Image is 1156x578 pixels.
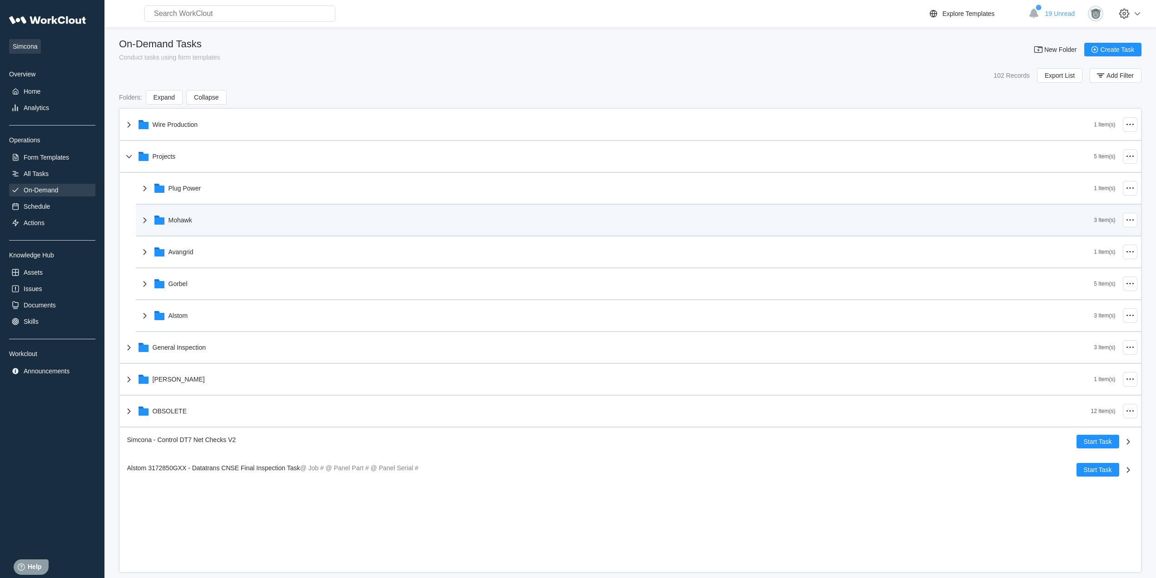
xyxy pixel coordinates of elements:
[1094,376,1115,382] div: 1 Item(s)
[9,282,95,295] a: Issues
[146,90,183,105] button: Expand
[1094,249,1115,255] div: 1 Item(s)
[9,151,95,164] a: Form Templates
[24,367,69,375] div: Announcements
[1084,438,1112,445] span: Start Task
[1094,312,1115,319] div: 3 Item(s)
[119,54,220,61] div: Conduct tasks using form templates
[9,315,95,328] a: Skills
[1077,435,1119,448] button: Start Task
[120,427,1141,456] a: Simcona - Control DT7 Net Checks V2Start Task
[326,464,369,472] mark: @ Panel Part #
[119,94,142,101] div: Folders :
[371,464,418,472] mark: @ Panel Serial #
[1106,72,1134,79] span: Add Filter
[24,203,50,210] div: Schedule
[153,153,176,160] div: Projects
[144,5,335,22] input: Search WorkClout
[24,318,39,325] div: Skills
[1044,46,1077,53] span: New Folder
[153,376,205,383] div: [PERSON_NAME]
[24,170,49,177] div: All Tasks
[9,167,95,180] a: All Tasks
[24,186,58,194] div: On-Demand
[1094,217,1115,223] div: 3 Item(s)
[9,136,95,144] div: Operations
[24,285,42,292] div: Issues
[24,269,43,276] div: Assets
[9,266,95,279] a: Assets
[1045,72,1075,79] span: Export List
[153,344,206,351] div: General Inspection
[1077,463,1119,477] button: Start Task
[9,365,95,377] a: Announcements
[9,70,95,78] div: Overview
[1037,68,1082,83] button: Export List
[1084,43,1141,56] button: Create Task
[1028,43,1084,56] button: New Folder
[120,456,1141,484] a: Alstom 3172850GXX - Datatrans CNSE Final Inspection Task@ Job #@ Panel Part #@ Panel Serial #Star...
[9,350,95,357] div: Workclout
[1094,153,1115,160] div: 5 Item(s)
[1094,344,1115,351] div: 3 Item(s)
[169,216,192,224] div: Mohawk
[194,94,218,101] span: Collapse
[1091,408,1115,414] div: 12 Item(s)
[169,185,201,192] div: Plug Power
[1045,10,1075,17] span: 19 Unread
[1094,185,1115,191] div: 1 Item(s)
[300,464,324,472] mark: @ Job #
[1088,6,1103,21] img: gorilla.png
[24,302,56,309] div: Documents
[9,251,95,259] div: Knowledge Hub
[1084,467,1112,473] span: Start Task
[127,464,300,472] span: Alstom 3172850GXX - Datatrans CNSE Final Inspection Task
[9,216,95,229] a: Actions
[119,38,220,50] div: On-Demand Tasks
[153,407,187,415] div: OBSOLETE
[928,8,1024,19] a: Explore Templates
[1101,46,1134,53] span: Create Task
[9,39,41,54] span: Simcona
[994,72,1030,79] div: 102 Records
[186,90,226,105] button: Collapse
[24,219,45,226] div: Actions
[9,101,95,114] a: Analytics
[24,154,69,161] div: Form Templates
[24,88,40,95] div: Home
[24,104,49,111] div: Analytics
[9,85,95,98] a: Home
[1094,281,1115,287] div: 5 Item(s)
[169,280,188,287] div: Gorbel
[9,184,95,196] a: On-Demand
[9,299,95,312] a: Documents
[169,248,193,256] div: Avangrid
[1090,68,1141,83] button: Add Filter
[943,10,995,17] div: Explore Templates
[9,200,95,213] a: Schedule
[1094,121,1115,128] div: 1 Item(s)
[153,121,198,128] div: Wire Production
[154,94,175,101] span: Expand
[127,436,236,443] span: Simcona - Control DT7 Net Checks V2
[169,312,188,319] div: Alstom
